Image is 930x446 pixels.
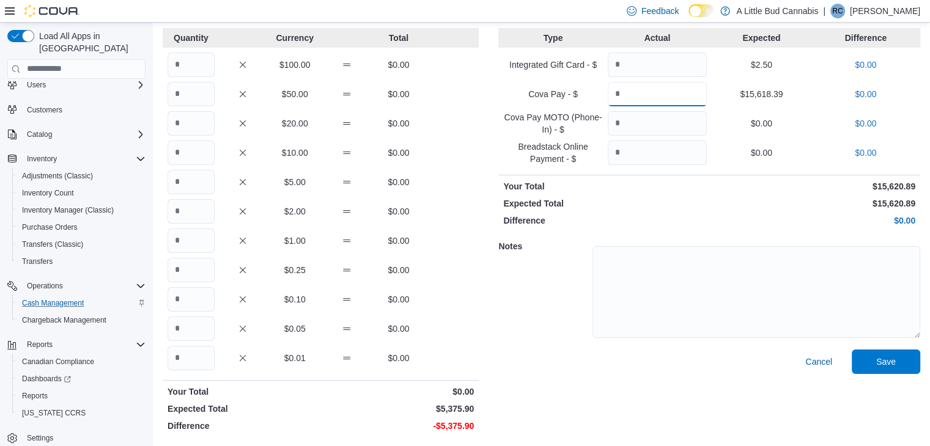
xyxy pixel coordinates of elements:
input: Quantity [168,170,215,194]
a: Settings [22,431,58,445]
p: A Little Bud Cannabis [736,4,818,18]
span: Purchase Orders [17,220,146,235]
span: Dashboards [17,371,146,386]
input: Quantity [168,141,215,165]
p: Difference [816,32,915,44]
button: Reports [2,336,150,353]
span: Transfers (Classic) [22,239,83,249]
a: Inventory Manager (Classic) [17,203,119,218]
span: Inventory Count [22,188,74,198]
button: Chargeback Management [12,312,150,329]
p: $5.00 [271,176,319,188]
p: Total [375,32,423,44]
input: Quantity [168,82,215,106]
a: Customers [22,103,67,117]
p: $0.00 [712,147,811,159]
button: Adjustments (Classic) [12,167,150,185]
a: Transfers [17,254,57,269]
a: Transfers (Classic) [17,237,88,252]
p: Currency [271,32,319,44]
p: Actual [608,32,707,44]
button: Purchase Orders [12,219,150,236]
button: Catalog [2,126,150,143]
p: [PERSON_NAME] [850,4,920,18]
span: Settings [22,430,146,445]
p: Cova Pay - $ [503,88,602,100]
span: Reports [22,337,146,352]
button: Inventory [22,152,62,166]
p: $0.00 [323,386,474,398]
p: $0.00 [375,264,423,276]
input: Quantity [608,82,707,106]
button: Users [2,76,150,93]
p: Your Total [168,386,319,398]
span: Dark Mode [688,17,689,18]
a: Dashboards [12,370,150,387]
button: Inventory Count [12,185,150,202]
span: Reports [27,340,53,349]
input: Quantity [168,346,215,370]
a: Inventory Count [17,186,79,200]
span: Operations [27,281,63,291]
span: Adjustments (Classic) [17,169,146,183]
span: Reports [22,391,48,401]
p: $0.25 [271,264,319,276]
p: $0.00 [816,59,915,71]
span: Adjustments (Classic) [22,171,93,181]
p: $2.00 [271,205,319,218]
span: Cash Management [17,296,146,310]
span: Chargeback Management [22,315,106,325]
a: Reports [17,389,53,403]
p: $0.00 [375,235,423,247]
input: Quantity [168,199,215,224]
p: $1.00 [271,235,319,247]
a: Dashboards [17,371,76,386]
input: Quantity [608,141,707,165]
span: Save [876,356,896,368]
button: Operations [2,277,150,294]
p: Difference [168,420,319,432]
input: Quantity [168,316,215,341]
span: Transfers [17,254,146,269]
button: Users [22,78,51,92]
p: $15,620.89 [712,197,915,210]
p: Expected [712,32,811,44]
p: $0.05 [271,323,319,335]
span: Inventory Manager (Classic) [17,203,146,218]
button: Catalog [22,127,57,142]
p: $0.00 [375,293,423,305]
p: $50.00 [271,88,319,100]
p: Breadstack Online Payment - $ [503,141,602,165]
p: $15,618.39 [712,88,811,100]
p: -$5,375.90 [323,420,474,432]
span: Cancel [805,356,832,368]
button: Inventory Manager (Classic) [12,202,150,219]
h5: Notes [498,234,590,258]
span: Reports [17,389,146,403]
a: Purchase Orders [17,220,83,235]
img: Cova [24,5,79,17]
button: Cash Management [12,294,150,312]
p: Your Total [503,180,707,192]
p: $100.00 [271,59,319,71]
button: Reports [22,337,57,352]
p: $0.00 [816,117,915,130]
span: Transfers [22,257,53,266]
p: $0.00 [375,205,423,218]
p: $0.00 [375,352,423,364]
input: Quantity [608,111,707,136]
span: Inventory Manager (Classic) [22,205,114,215]
span: Operations [22,279,146,293]
button: Operations [22,279,68,293]
span: Canadian Compliance [17,354,146,369]
p: $10.00 [271,147,319,159]
span: Customers [22,102,146,117]
button: Customers [2,101,150,119]
p: $20.00 [271,117,319,130]
p: Quantity [168,32,215,44]
input: Dark Mode [688,4,714,17]
p: $5,375.90 [323,403,474,415]
a: Adjustments (Classic) [17,169,98,183]
span: Settings [27,433,53,443]
button: [US_STATE] CCRS [12,404,150,422]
